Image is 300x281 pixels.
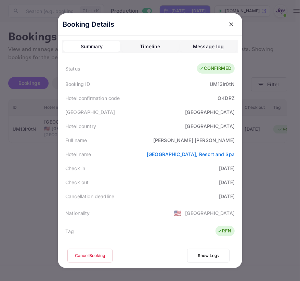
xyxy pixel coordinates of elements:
[219,179,235,186] div: [DATE]
[121,41,178,52] button: Timeline
[65,209,90,217] div: Nationality
[199,65,231,72] div: CONFIRMED
[67,249,113,263] button: Cancel Booking
[65,94,120,102] div: Hotel confirmation code
[65,179,89,186] div: Check out
[180,41,237,52] button: Message log
[185,108,235,116] div: [GEOGRAPHIC_DATA]
[65,123,96,130] div: Hotel country
[63,41,120,52] button: Summary
[81,42,103,51] div: Summary
[219,165,235,172] div: [DATE]
[219,193,235,200] div: [DATE]
[65,108,115,116] div: [GEOGRAPHIC_DATA]
[187,249,230,263] button: Show Logs
[185,123,235,130] div: [GEOGRAPHIC_DATA]
[63,19,114,29] p: Booking Details
[65,80,90,88] div: Booking ID
[210,80,235,88] div: UM13Ir0tN
[153,137,235,144] div: [PERSON_NAME] [PERSON_NAME]
[225,18,237,30] button: close
[65,165,85,172] div: Check in
[65,65,80,72] div: Status
[217,228,231,234] div: RFN
[174,207,182,219] span: United States
[65,137,87,144] div: Full name
[65,228,74,235] div: Tag
[65,151,91,158] div: Hotel name
[65,193,114,200] div: Cancellation deadline
[140,42,160,51] div: Timeline
[147,151,235,157] a: [GEOGRAPHIC_DATA], Resort and Spa
[185,209,235,217] div: [GEOGRAPHIC_DATA]
[193,42,224,51] div: Message log
[218,94,235,102] div: QKDRZ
